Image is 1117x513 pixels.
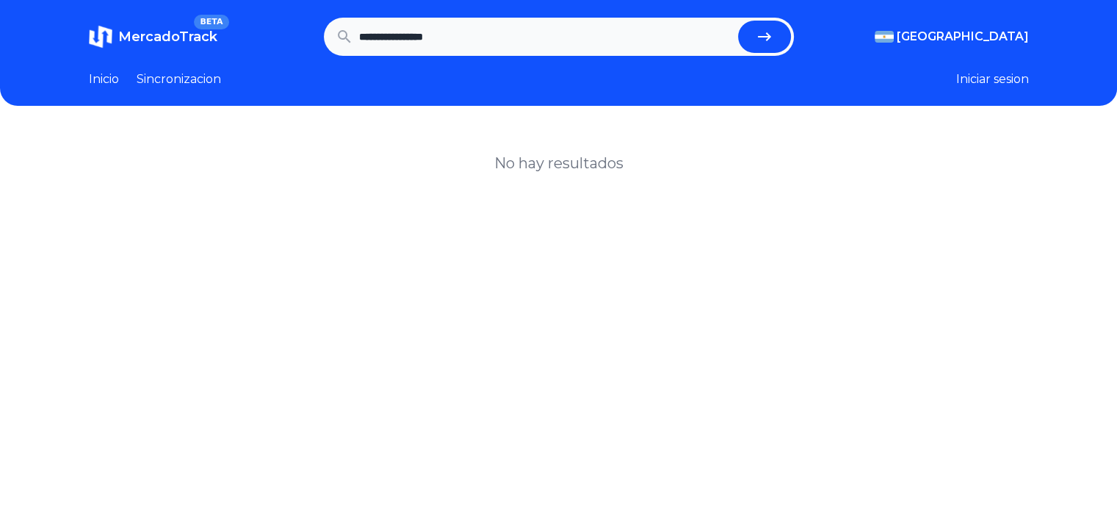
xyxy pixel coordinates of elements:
[897,28,1029,46] span: [GEOGRAPHIC_DATA]
[956,71,1029,88] button: Iniciar sesion
[118,29,217,45] span: MercadoTrack
[89,71,119,88] a: Inicio
[494,153,623,173] h1: No hay resultados
[194,15,228,29] span: BETA
[875,31,894,43] img: Argentina
[89,25,217,49] a: MercadoTrackBETA
[875,28,1029,46] button: [GEOGRAPHIC_DATA]
[137,71,221,88] a: Sincronizacion
[89,25,112,49] img: MercadoTrack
